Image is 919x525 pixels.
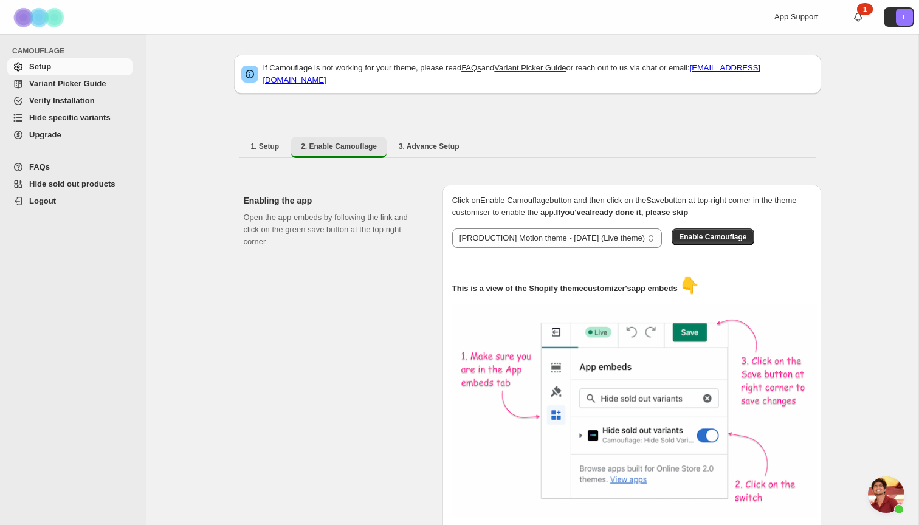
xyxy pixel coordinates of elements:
text: L [903,13,906,21]
img: Camouflage [10,1,71,34]
a: Setup [7,58,133,75]
a: Variant Picker Guide [494,63,566,72]
span: 3. Advance Setup [399,142,459,151]
a: Variant Picker Guide [7,75,133,92]
p: Click on Enable Camouflage button and then click on the Save button at top-right corner in the th... [452,194,811,219]
u: This is a view of the Shopify theme customizer's app embeds [452,284,678,293]
span: Verify Installation [29,96,95,105]
span: 👇 [680,276,699,295]
div: 1 [857,3,873,15]
a: Enable Camouflage [672,232,754,241]
span: 1. Setup [251,142,280,151]
span: App Support [774,12,818,21]
button: Avatar with initials L [884,7,914,27]
img: camouflage-enable [452,304,817,517]
a: 1 [852,11,864,23]
a: Hide specific variants [7,109,133,126]
div: Open chat [868,476,904,513]
a: Hide sold out products [7,176,133,193]
span: Avatar with initials L [896,9,913,26]
span: 2. Enable Camouflage [301,142,377,151]
span: CAMOUFLAGE [12,46,137,56]
p: If Camouflage is not working for your theme, please read and or reach out to us via chat or email: [263,62,814,86]
a: FAQs [461,63,481,72]
span: Setup [29,62,51,71]
span: Variant Picker Guide [29,79,106,88]
a: FAQs [7,159,133,176]
a: Verify Installation [7,92,133,109]
a: Upgrade [7,126,133,143]
span: Hide specific variants [29,113,111,122]
b: If you've already done it, please skip [556,208,688,217]
span: FAQs [29,162,50,171]
a: Logout [7,193,133,210]
span: Logout [29,196,56,205]
span: Hide sold out products [29,179,115,188]
h2: Enabling the app [244,194,423,207]
span: Upgrade [29,130,61,139]
button: Enable Camouflage [672,228,754,245]
span: Enable Camouflage [679,232,746,242]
